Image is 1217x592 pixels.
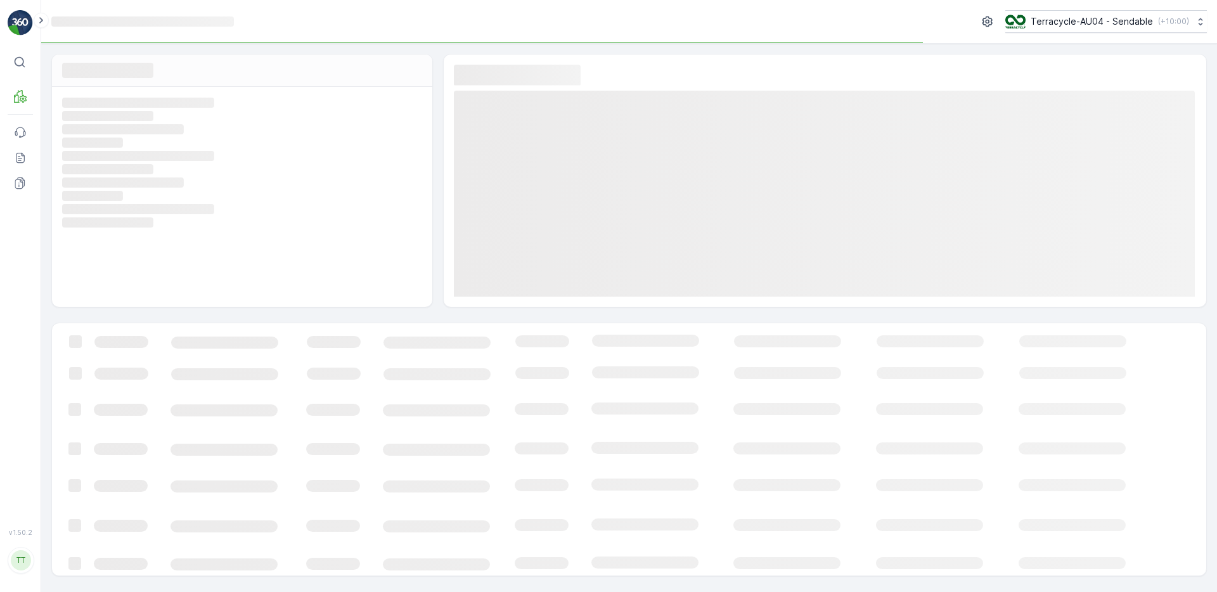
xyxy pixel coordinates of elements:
button: TT [8,539,33,582]
img: logo [8,10,33,35]
img: terracycle_logo.png [1005,15,1026,29]
div: TT [11,550,31,570]
p: ( +10:00 ) [1158,16,1189,27]
button: Terracycle-AU04 - Sendable(+10:00) [1005,10,1207,33]
span: v 1.50.2 [8,529,33,536]
p: Terracycle-AU04 - Sendable [1031,15,1153,28]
